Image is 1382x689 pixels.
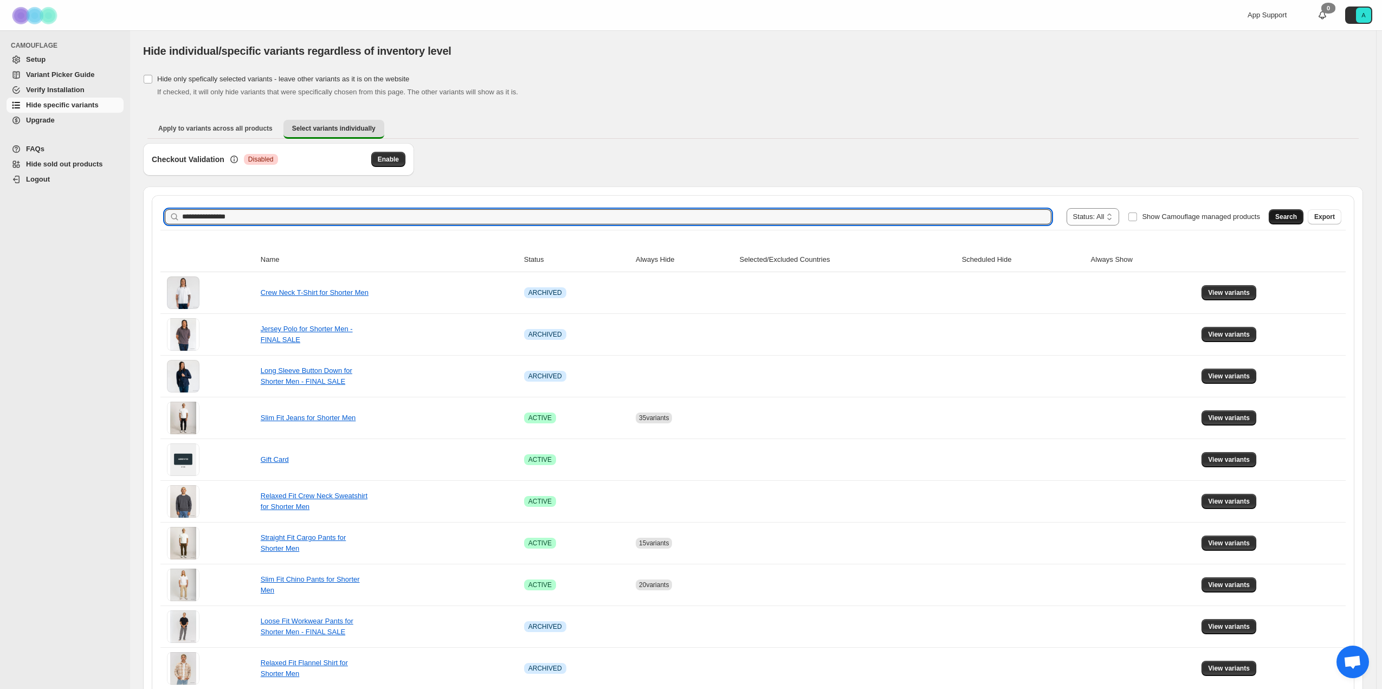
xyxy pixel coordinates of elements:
[1336,646,1369,678] div: Open chat
[528,664,562,673] span: ARCHIVED
[261,659,348,678] a: Relaxed Fit Flannel Shirt for Shorter Men
[143,45,451,57] span: Hide individual/specific variants regardless of inventory level
[1202,410,1256,426] button: View variants
[26,175,50,183] span: Logout
[1208,497,1250,506] span: View variants
[528,330,562,339] span: ARCHIVED
[1202,327,1256,342] button: View variants
[7,113,124,128] a: Upgrade
[1208,581,1250,589] span: View variants
[1361,12,1366,18] text: A
[1248,11,1287,19] span: App Support
[959,248,1088,272] th: Scheduled Hide
[26,116,55,124] span: Upgrade
[1356,8,1371,23] span: Avatar with initials A
[167,276,199,309] img: Crew Neck T-Shirt for Shorter Men
[7,98,124,113] a: Hide specific variants
[528,622,562,631] span: ARCHIVED
[528,414,552,422] span: ACTIVE
[1088,248,1199,272] th: Always Show
[26,145,44,153] span: FAQs
[158,124,273,133] span: Apply to variants across all products
[639,581,669,589] span: 20 variants
[521,248,632,272] th: Status
[1208,622,1250,631] span: View variants
[1202,494,1256,509] button: View variants
[1275,213,1297,221] span: Search
[261,366,352,385] a: Long Sleeve Button Down for Shorter Men - FINAL SALE
[1308,209,1341,224] button: Export
[1202,452,1256,467] button: View variants
[257,248,521,272] th: Name
[1208,288,1250,297] span: View variants
[632,248,736,272] th: Always Hide
[528,455,552,464] span: ACTIVE
[157,75,409,83] span: Hide only spefically selected variants - leave other variants as it is on the website
[26,70,94,79] span: Variant Picker Guide
[11,41,125,50] span: CAMOUFLAGE
[261,288,369,297] a: Crew Neck T-Shirt for Shorter Men
[1314,213,1335,221] span: Export
[528,497,552,506] span: ACTIVE
[283,120,384,139] button: Select variants individually
[7,52,124,67] a: Setup
[7,82,124,98] a: Verify Installation
[528,288,562,297] span: ARCHIVED
[1269,209,1303,224] button: Search
[261,533,346,552] a: Straight Fit Cargo Pants for Shorter Men
[26,101,99,109] span: Hide specific variants
[248,155,274,164] span: Disabled
[7,157,124,172] a: Hide sold out products
[1208,539,1250,548] span: View variants
[1345,7,1372,24] button: Avatar with initials A
[152,154,224,165] h3: Checkout Validation
[1202,661,1256,676] button: View variants
[167,360,199,392] img: Long Sleeve Button Down for Shorter Men - FINAL SALE
[7,141,124,157] a: FAQs
[292,124,376,133] span: Select variants individually
[1202,619,1256,634] button: View variants
[1208,455,1250,464] span: View variants
[261,455,289,463] a: Gift Card
[26,55,46,63] span: Setup
[528,372,562,381] span: ARCHIVED
[157,88,518,96] span: If checked, it will only hide variants that were specifically chosen from this page. The other va...
[528,581,552,589] span: ACTIVE
[261,325,353,344] a: Jersey Polo for Shorter Men - FINAL SALE
[9,1,63,30] img: Camouflage
[378,155,399,164] span: Enable
[1202,369,1256,384] button: View variants
[26,86,85,94] span: Verify Installation
[1208,414,1250,422] span: View variants
[7,67,124,82] a: Variant Picker Guide
[1142,213,1260,221] span: Show Camouflage managed products
[261,575,360,594] a: Slim Fit Chino Pants for Shorter Men
[7,172,124,187] a: Logout
[639,414,669,422] span: 35 variants
[1321,3,1335,14] div: 0
[150,120,281,137] button: Apply to variants across all products
[639,539,669,547] span: 15 variants
[371,152,405,167] button: Enable
[26,160,103,168] span: Hide sold out products
[1202,577,1256,593] button: View variants
[737,248,959,272] th: Selected/Excluded Countries
[261,492,367,511] a: Relaxed Fit Crew Neck Sweatshirt for Shorter Men
[261,414,356,422] a: Slim Fit Jeans for Shorter Men
[1202,536,1256,551] button: View variants
[528,539,552,548] span: ACTIVE
[1208,372,1250,381] span: View variants
[1317,10,1328,21] a: 0
[1202,285,1256,300] button: View variants
[1208,330,1250,339] span: View variants
[261,617,353,636] a: Loose Fit Workwear Pants for Shorter Men - FINAL SALE
[1208,664,1250,673] span: View variants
